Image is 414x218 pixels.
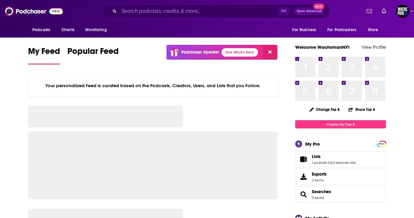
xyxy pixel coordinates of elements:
[295,120,386,128] a: Create My Top 8
[305,141,320,147] div: My Pro
[67,46,119,60] span: Popular Feed
[28,75,277,96] div: Your personalized Feed is curated based on the Podcasts, Creators, Users, and Lists that you Follow.
[327,26,356,34] span: For Podcasters
[364,24,386,36] button: open menu
[295,186,386,203] span: Searches
[288,24,324,36] button: open menu
[368,26,378,34] span: More
[312,189,331,194] a: Searches
[306,106,343,113] button: Change Top 8
[313,4,324,9] span: New
[294,8,325,15] button: Open AdvancedNew
[28,46,60,60] span: My Feed
[312,160,332,165] a: 1 podcast list
[297,190,309,199] a: Searches
[378,142,385,146] span: PRO
[312,171,327,177] span: Exports
[295,44,350,50] a: Welcome WachsmanNY!
[32,26,50,34] span: Podcasts
[67,46,119,64] a: Popular Feed
[5,5,63,17] img: Podchaser - Follow, Share and Rate Podcasts
[102,4,330,18] div: Search podcasts, credits, & more...
[222,48,258,57] a: See What's New
[28,46,60,64] a: My Feed
[312,178,327,182] span: 2 items
[396,5,409,18] button: Show profile menu
[333,160,356,165] a: 0 episode lists
[312,154,356,159] a: Lists
[119,6,278,16] input: Search podcasts, credits, & more...
[81,24,115,36] button: open menu
[85,26,107,34] span: Monitoring
[364,6,374,16] a: Show notifications dropdown
[378,141,385,146] a: PRO
[323,24,365,36] button: open menu
[61,26,74,34] span: Charts
[297,173,309,181] span: Exports
[57,24,78,36] a: Charts
[312,196,324,200] a: 3 saved
[297,10,322,13] span: Open Advanced
[379,6,389,16] a: Show notifications dropdown
[396,5,409,18] img: User Profile
[181,50,219,55] p: Podchaser Update!
[278,7,289,15] span: ⌘ K
[295,169,386,185] a: Exports
[312,154,321,159] span: Lists
[295,151,386,167] span: Lists
[396,5,409,18] span: Logged in as WachsmanNY
[28,24,58,36] button: open menu
[348,104,375,115] button: Share Top 8
[332,160,333,165] span: ,
[297,155,309,163] a: Lists
[361,44,386,50] a: View Profile
[292,26,316,34] span: For Business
